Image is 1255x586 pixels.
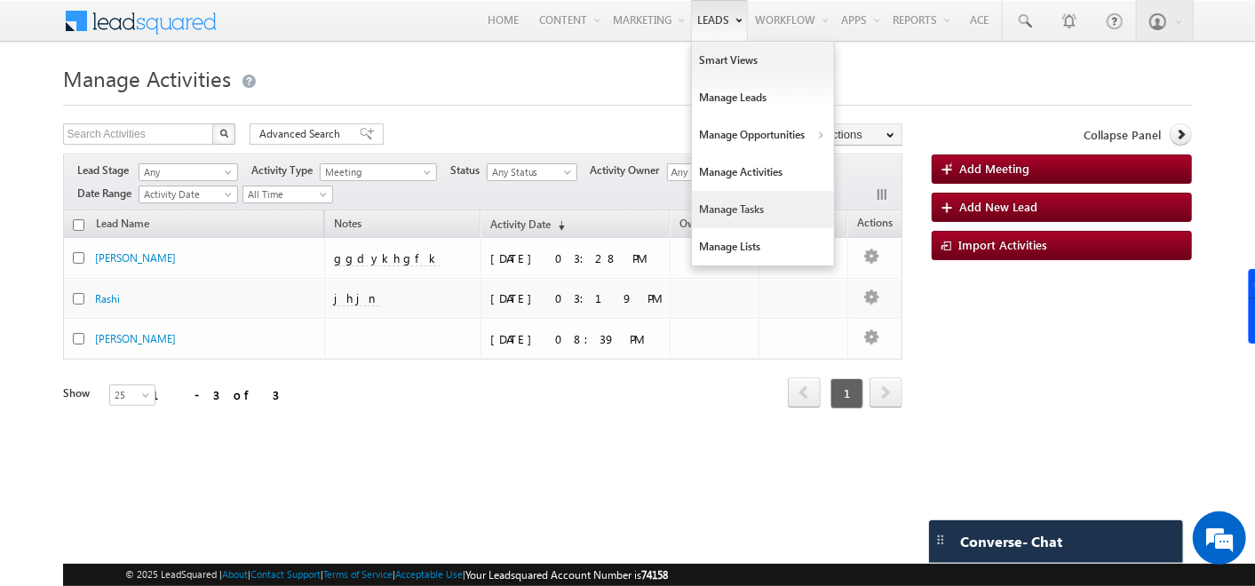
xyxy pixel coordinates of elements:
[125,566,668,583] span: © 2025 LeadSquared | | | | |
[788,377,821,408] span: prev
[667,163,758,181] input: Type to Search
[591,162,667,178] span: Activity Owner
[63,385,95,401] div: Show
[73,219,84,231] input: Check all records
[487,163,577,181] a: Any Status
[488,164,572,180] span: Any Status
[30,93,75,116] img: d_60004797649_company_0_60004797649
[110,387,157,403] span: 25
[222,568,248,580] a: About
[95,251,176,265] a: [PERSON_NAME]
[800,123,902,146] button: Actions
[77,186,139,202] span: Date Range
[450,162,487,178] span: Status
[481,319,670,360] td: [DATE] 08:39 PM
[95,332,176,345] a: [PERSON_NAME]
[63,64,231,92] span: Manage Activities
[77,162,136,178] span: Lead Stage
[139,186,232,202] span: Activity Date
[95,292,120,305] a: Rashi
[109,384,155,406] a: 25
[958,237,1047,252] span: Import Activities
[830,378,863,408] span: 1
[848,213,902,236] span: Actions
[692,42,834,79] a: Smart Views
[959,161,1029,176] span: Add Meeting
[320,163,437,181] a: Meeting
[481,238,670,279] td: [DATE] 03:28 PM
[334,290,379,305] span: jhjn
[395,568,463,580] a: Acceptable Use
[139,164,232,180] span: Any
[250,568,321,580] a: Contact Support
[87,214,158,237] span: Lead Name
[959,199,1037,214] span: Add New Lead
[692,191,834,228] a: Manage Tasks
[139,163,238,181] a: Any
[465,568,668,582] span: Your Leadsquared Account Number is
[870,379,902,408] a: next
[251,162,320,178] span: Activity Type
[1084,127,1161,143] span: Collapse Panel
[92,93,298,116] div: Chat with us now
[23,164,324,442] textarea: Type your message and hit 'Enter'
[692,116,834,154] a: Manage Opportunities
[334,250,441,265] span: ggdykhgfk
[243,186,328,202] span: All Time
[152,384,279,405] div: 1 - 3 of 3
[481,279,670,320] td: [DATE] 03:19 PM
[692,228,834,265] a: Manage Lists
[679,217,711,230] span: Owner
[325,214,370,237] span: Notes
[259,126,346,142] span: Advanced Search
[323,568,393,580] a: Terms of Service
[551,218,565,233] span: (sorted descending)
[139,186,238,203] a: Activity Date
[933,533,948,547] img: carter-drag
[242,186,333,203] a: All Time
[692,79,834,116] a: Manage Leads
[321,164,428,180] span: Meeting
[291,9,334,51] div: Minimize live chat window
[219,129,228,138] img: Search
[788,379,821,408] a: prev
[242,456,322,480] em: Start Chat
[692,154,834,191] a: Manage Activities
[481,214,574,237] a: Activity Date(sorted descending)
[870,377,902,408] span: next
[960,534,1062,550] span: Converse - Chat
[641,568,668,582] span: 74158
